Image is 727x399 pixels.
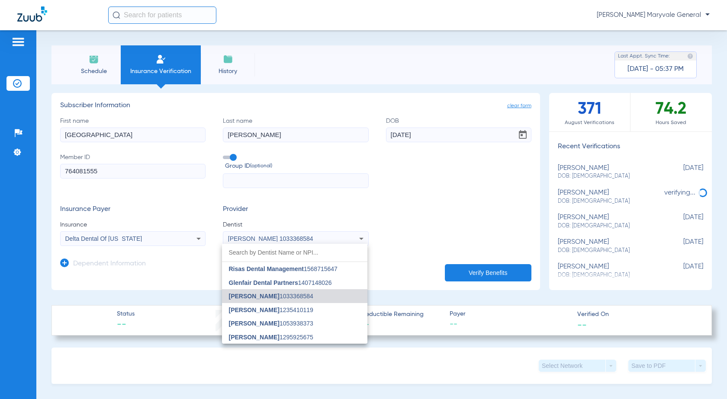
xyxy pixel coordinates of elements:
span: 1053938373 [229,320,313,326]
span: Risas Dental Management [229,265,304,272]
span: Glenfair Dental Partners [229,279,298,286]
span: [PERSON_NAME] [229,306,280,313]
span: [PERSON_NAME] [229,320,280,327]
span: [PERSON_NAME] [229,293,280,300]
iframe: Chat Widget [684,358,727,399]
span: 1033368584 [229,293,313,299]
span: [PERSON_NAME] [229,334,280,341]
span: 1407148026 [229,280,332,286]
span: 1568715647 [229,266,338,272]
span: 1295925675 [229,334,313,340]
input: dropdown search [222,244,367,262]
span: 1235410119 [229,307,313,313]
